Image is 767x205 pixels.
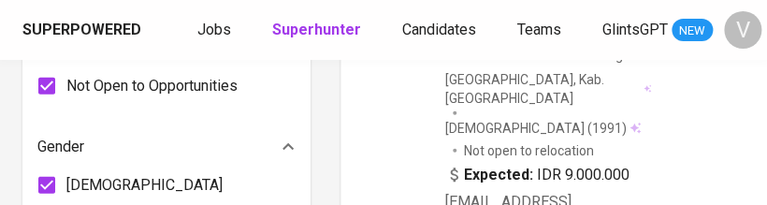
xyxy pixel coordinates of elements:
[66,75,238,97] span: Not Open to Opportunities
[445,119,641,138] div: (1991)
[402,21,476,38] span: Candidates
[37,136,84,158] p: Gender
[402,19,480,42] a: Candidates
[22,20,145,41] a: Superpowered
[37,128,296,166] div: Gender
[602,19,713,42] a: GlintsGPT NEW
[517,19,565,42] a: Teams
[464,164,533,186] b: Expected:
[464,141,594,160] p: Not open to relocation
[672,22,713,40] span: NEW
[272,21,361,38] b: Superhunter
[445,119,587,138] span: [DEMOGRAPHIC_DATA]
[517,21,561,38] span: Teams
[724,11,761,49] div: V
[197,19,235,42] a: Jobs
[22,20,141,41] div: Superpowered
[272,19,365,42] a: Superhunter
[445,70,651,108] div: [GEOGRAPHIC_DATA], Kab. [GEOGRAPHIC_DATA]
[197,21,231,38] span: Jobs
[602,21,668,38] span: GlintsGPT
[445,164,630,186] div: IDR 9.000.000
[66,174,223,197] span: [DEMOGRAPHIC_DATA]
[451,48,623,63] span: Motor Vehicle Manufacturing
